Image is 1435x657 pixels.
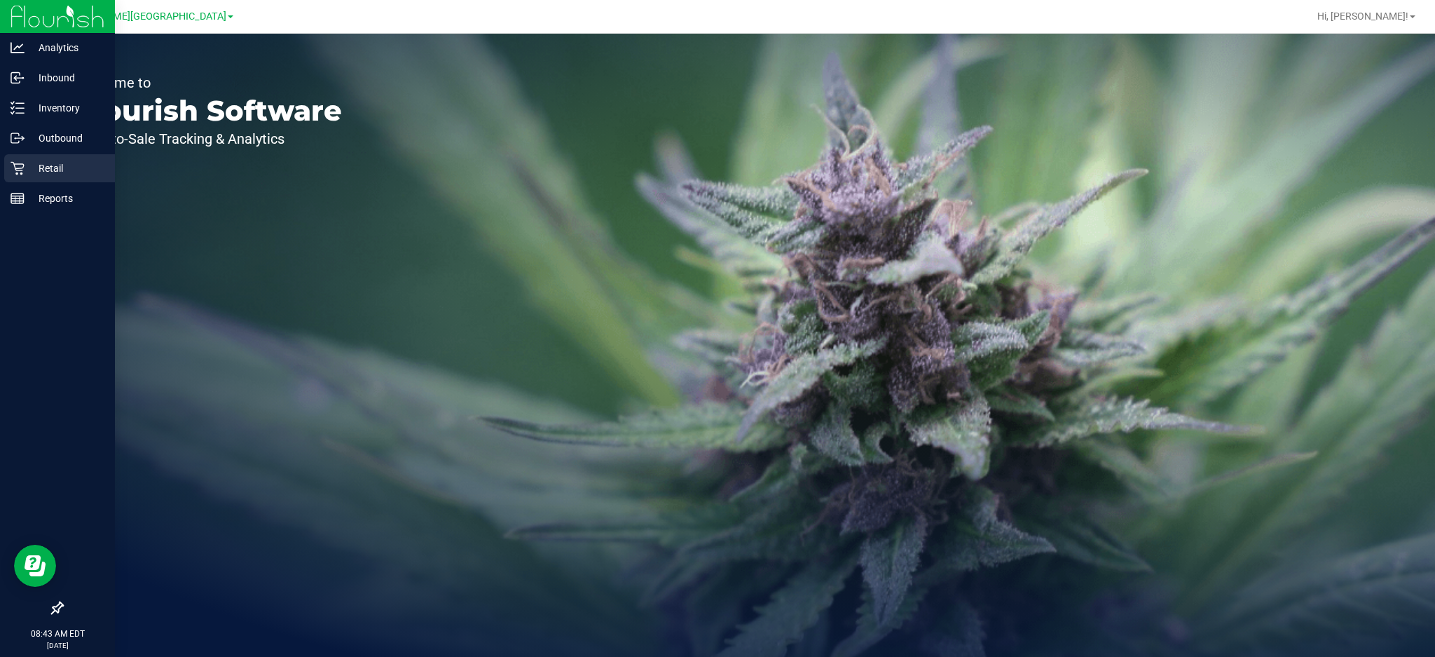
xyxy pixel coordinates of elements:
p: Outbound [25,130,109,147]
inline-svg: Analytics [11,41,25,55]
iframe: Resource center [14,545,56,587]
p: Retail [25,160,109,177]
inline-svg: Inventory [11,101,25,115]
p: Reports [25,190,109,207]
p: [DATE] [6,640,109,651]
span: Hi, [PERSON_NAME]! [1317,11,1408,22]
inline-svg: Outbound [11,131,25,145]
inline-svg: Inbound [11,71,25,85]
p: Analytics [25,39,109,56]
p: Welcome to [76,76,342,90]
inline-svg: Retail [11,161,25,175]
p: Inventory [25,100,109,116]
p: Flourish Software [76,97,342,125]
p: 08:43 AM EDT [6,628,109,640]
span: [PERSON_NAME][GEOGRAPHIC_DATA] [53,11,226,22]
p: Seed-to-Sale Tracking & Analytics [76,132,342,146]
inline-svg: Reports [11,191,25,205]
p: Inbound [25,69,109,86]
